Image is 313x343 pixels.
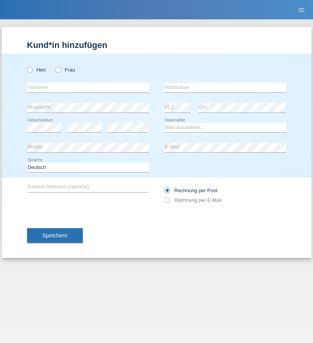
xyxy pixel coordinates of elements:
[43,232,67,239] span: Speichern
[55,67,60,72] input: Frau
[164,197,169,207] input: Rechnung per E-Mail
[164,188,169,197] input: Rechnung per Post
[164,197,222,203] label: Rechnung per E-Mail
[27,40,286,50] h1: Kund*in hinzufügen
[27,67,46,73] label: Herr
[27,228,83,243] button: Speichern
[55,67,75,73] label: Frau
[298,6,305,14] i: menu
[27,67,32,72] input: Herr
[164,188,217,193] label: Rechnung per Post
[294,7,309,12] a: menu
